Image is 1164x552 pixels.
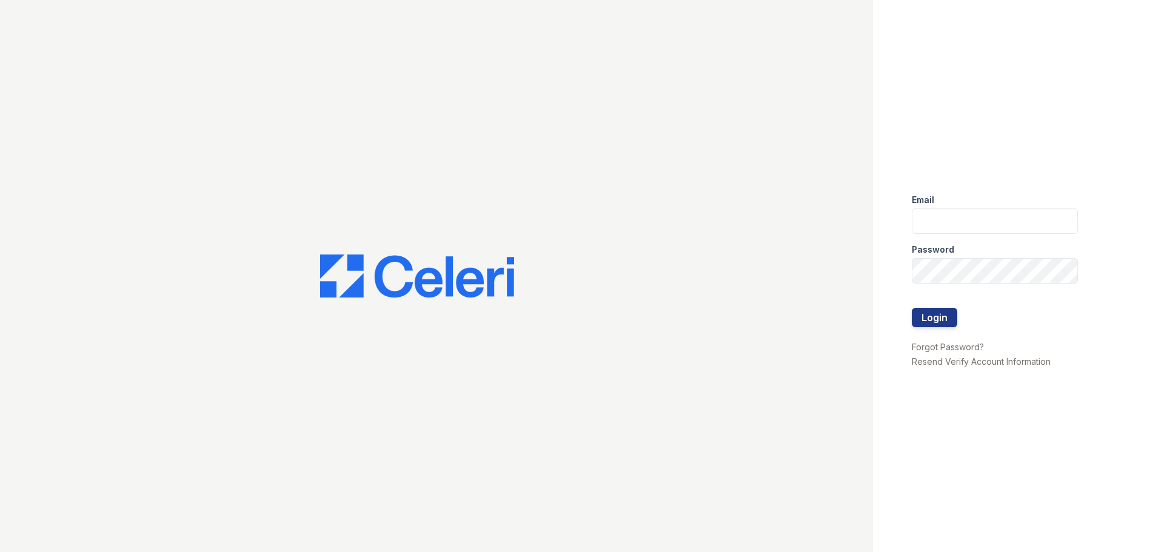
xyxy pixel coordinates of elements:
[320,254,514,298] img: CE_Logo_Blue-a8612792a0a2168367f1c8372b55b34899dd931a85d93a1a3d3e32e68fde9ad4.png
[912,244,954,256] label: Password
[912,342,984,352] a: Forgot Password?
[912,308,957,327] button: Login
[912,356,1051,367] a: Resend Verify Account Information
[912,194,934,206] label: Email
